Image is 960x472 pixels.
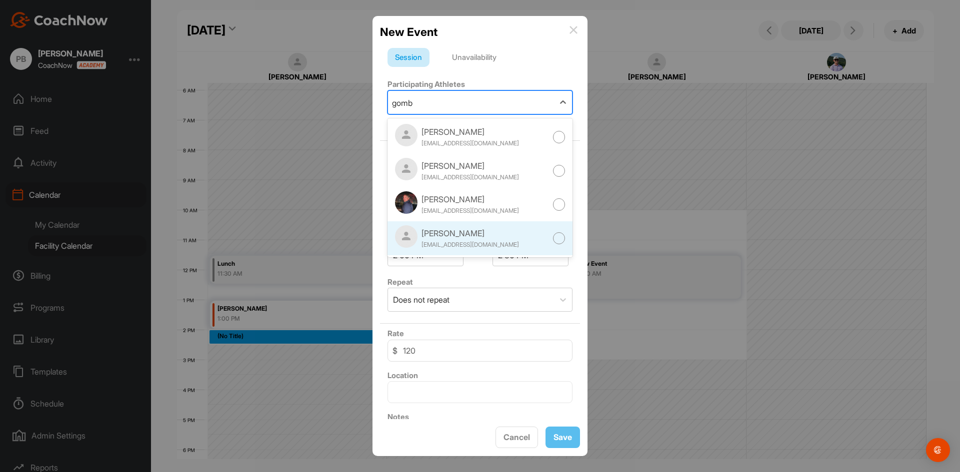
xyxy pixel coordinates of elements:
[569,26,577,34] img: info
[395,225,417,248] img: default-ef6cabf814de5a2bf16c804365e32c732080f9872bdf737d349900a9daf73cf9.png
[387,277,413,287] label: Repeat
[387,79,465,89] label: Participating Athletes
[421,139,519,148] div: [EMAIL_ADDRESS][DOMAIN_NAME]
[387,340,572,362] input: 0
[395,191,417,214] img: c62b1c040234711f4a2374756969beec.jpg
[421,206,519,215] div: [EMAIL_ADDRESS][DOMAIN_NAME]
[395,158,417,180] img: square_default-ef6cabf814de5a2bf16c804365e32c732080f9872bdf737d349900a9daf73cf9.png
[387,329,404,338] label: Rate
[392,345,397,357] span: $
[387,412,409,422] label: Notes
[421,173,519,182] div: [EMAIL_ADDRESS][DOMAIN_NAME]
[387,48,429,67] div: Session
[387,117,572,129] div: + Invite New Athlete
[387,371,418,380] label: Location
[444,48,504,67] div: Unavailability
[926,438,950,462] div: Open Intercom Messenger
[393,294,449,306] div: Does not repeat
[421,126,519,138] div: [PERSON_NAME]
[495,427,538,448] button: Cancel
[421,193,519,205] div: [PERSON_NAME]
[421,160,519,172] div: [PERSON_NAME]
[421,240,519,249] div: [EMAIL_ADDRESS][DOMAIN_NAME]
[421,227,519,239] div: [PERSON_NAME]
[395,124,417,146] img: square_default-ef6cabf814de5a2bf16c804365e32c732080f9872bdf737d349900a9daf73cf9.png
[380,23,437,40] h2: New Event
[545,427,580,448] button: Save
